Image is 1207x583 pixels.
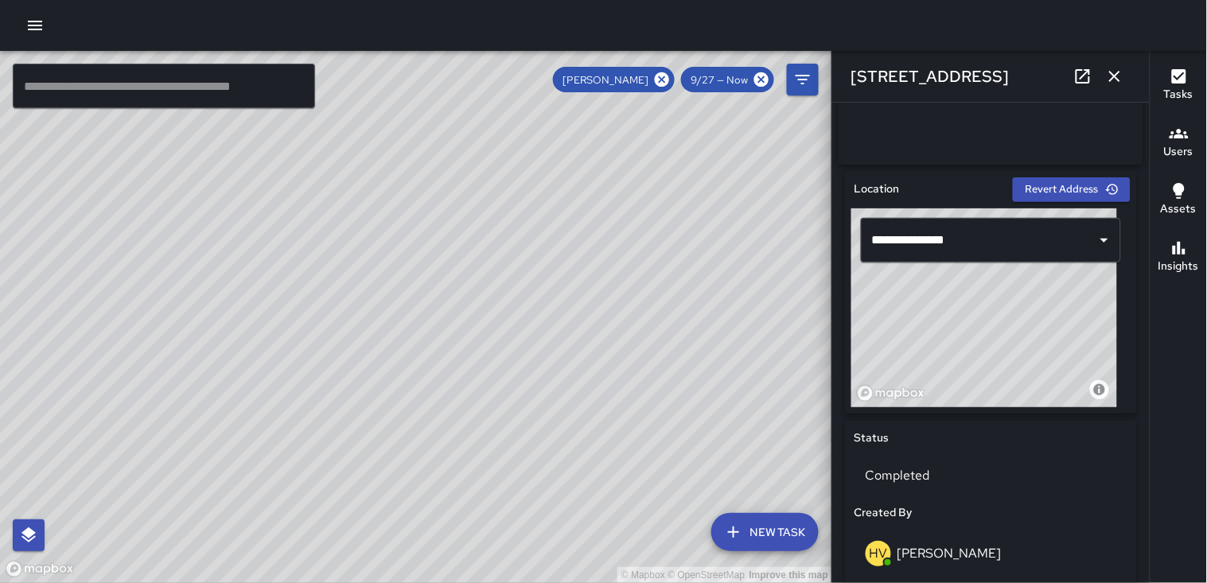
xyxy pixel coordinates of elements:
p: HV [870,544,888,563]
h6: Tasks [1164,86,1193,103]
button: Open [1093,229,1116,251]
h6: Created By [855,504,913,522]
h6: Assets [1161,200,1197,218]
button: Revert Address [1013,177,1131,202]
button: Filters [787,64,819,95]
h6: Insights [1158,258,1199,275]
button: Assets [1151,172,1207,229]
h6: [STREET_ADDRESS] [851,64,1010,89]
p: [PERSON_NAME] [897,545,1002,562]
button: Tasks [1151,57,1207,115]
span: 9/27 — Now [681,73,757,87]
span: [PERSON_NAME] [553,73,658,87]
h6: Status [855,429,890,447]
h6: Users [1164,143,1193,161]
button: Insights [1151,229,1207,286]
h6: Location [855,181,900,198]
button: New Task [711,513,819,551]
p: Completed [866,466,1116,485]
div: [PERSON_NAME] [553,67,675,92]
button: Users [1151,115,1207,172]
div: 9/27 — Now [681,67,774,92]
